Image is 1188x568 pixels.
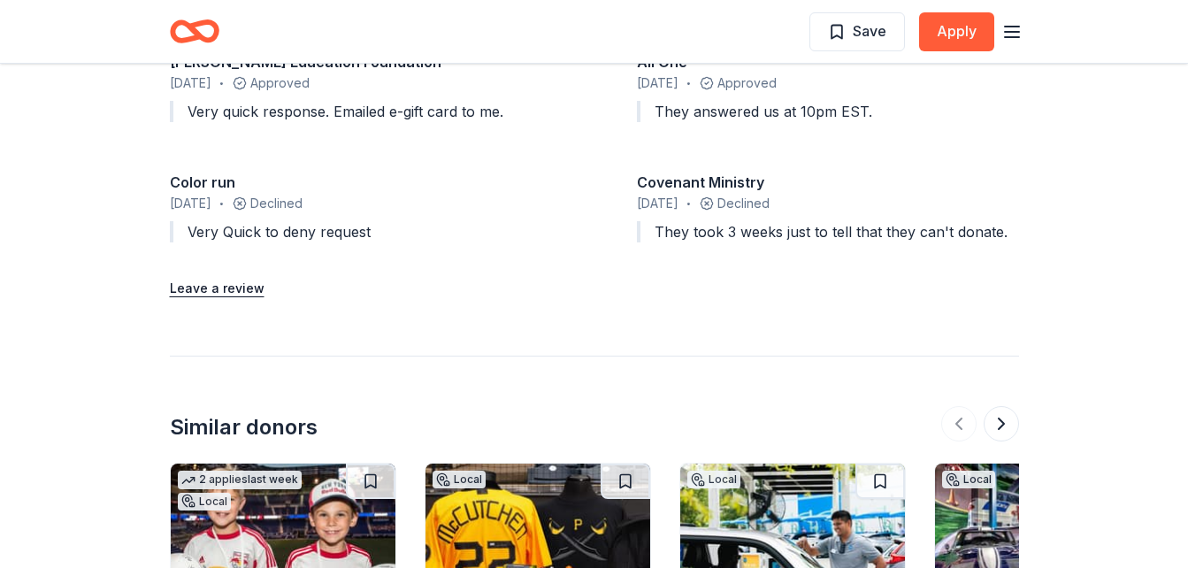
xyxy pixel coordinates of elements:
button: Apply [919,12,994,51]
button: Save [809,12,905,51]
div: They answered us at 10pm EST. [637,101,1019,122]
div: Color run [170,172,552,193]
div: Approved [170,73,552,94]
span: [DATE] [637,73,678,94]
div: Declined [170,193,552,214]
span: [DATE] [170,193,211,214]
div: Similar donors [170,413,318,441]
div: Declined [637,193,1019,214]
span: • [686,196,691,211]
div: Very Quick to deny request [170,221,552,242]
div: Local [687,471,740,488]
div: They took 3 weeks just to tell that they can't donate. [637,221,1019,242]
span: [DATE] [637,193,678,214]
span: Save [853,19,886,42]
span: [DATE] [170,73,211,94]
div: Local [178,493,231,510]
div: Local [433,471,486,488]
span: • [686,76,691,90]
span: • [219,196,224,211]
span: • [219,76,224,90]
div: Approved [637,73,1019,94]
div: Local [942,471,995,488]
div: Covenant Ministry [637,172,1019,193]
button: Leave a review [170,278,264,299]
div: Very quick response. Emailed e-gift card to me. [170,101,552,122]
a: Home [170,11,219,52]
div: 2 applies last week [178,471,302,489]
